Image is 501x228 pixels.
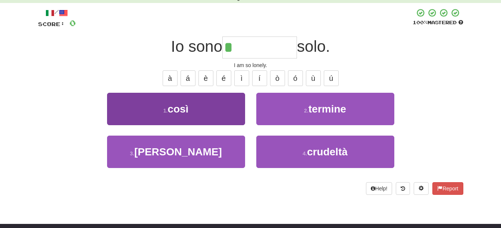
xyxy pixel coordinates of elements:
[181,70,195,86] button: á
[297,38,330,55] span: solo.
[163,108,168,114] small: 1 .
[256,93,394,125] button: 2.termine
[307,146,348,158] span: crudeltà
[167,103,188,115] span: così
[309,103,346,115] span: termine
[198,70,213,86] button: è
[134,146,222,158] span: [PERSON_NAME]
[107,93,245,125] button: 1.così
[130,151,134,156] small: 3 .
[107,136,245,168] button: 3.[PERSON_NAME]
[413,19,463,26] div: Mastered
[163,70,178,86] button: à
[234,70,249,86] button: ì
[38,61,463,69] div: I am so lonely.
[38,8,76,18] div: /
[38,21,65,27] span: Score:
[366,182,392,195] button: Help!
[216,70,231,86] button: é
[288,70,303,86] button: ó
[413,19,428,25] span: 100 %
[303,151,307,156] small: 4 .
[256,136,394,168] button: 4.crudeltà
[252,70,267,86] button: í
[171,38,222,55] span: Io sono
[306,70,321,86] button: ù
[270,70,285,86] button: ò
[324,70,339,86] button: ú
[432,182,463,195] button: Report
[304,108,309,114] small: 2 .
[69,18,76,28] span: 0
[396,182,410,195] button: Round history (alt+y)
